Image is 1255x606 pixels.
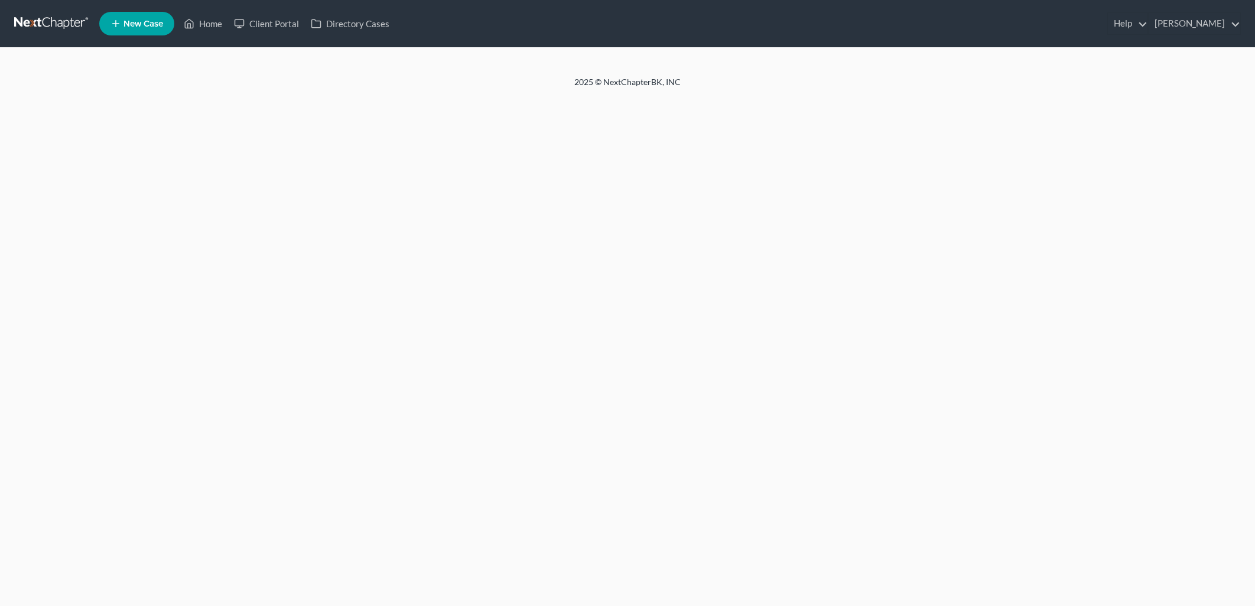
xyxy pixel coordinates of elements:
[1149,13,1240,34] a: [PERSON_NAME]
[305,13,395,34] a: Directory Cases
[228,13,305,34] a: Client Portal
[1108,13,1147,34] a: Help
[291,76,964,97] div: 2025 © NextChapterBK, INC
[99,12,174,35] new-legal-case-button: New Case
[178,13,228,34] a: Home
